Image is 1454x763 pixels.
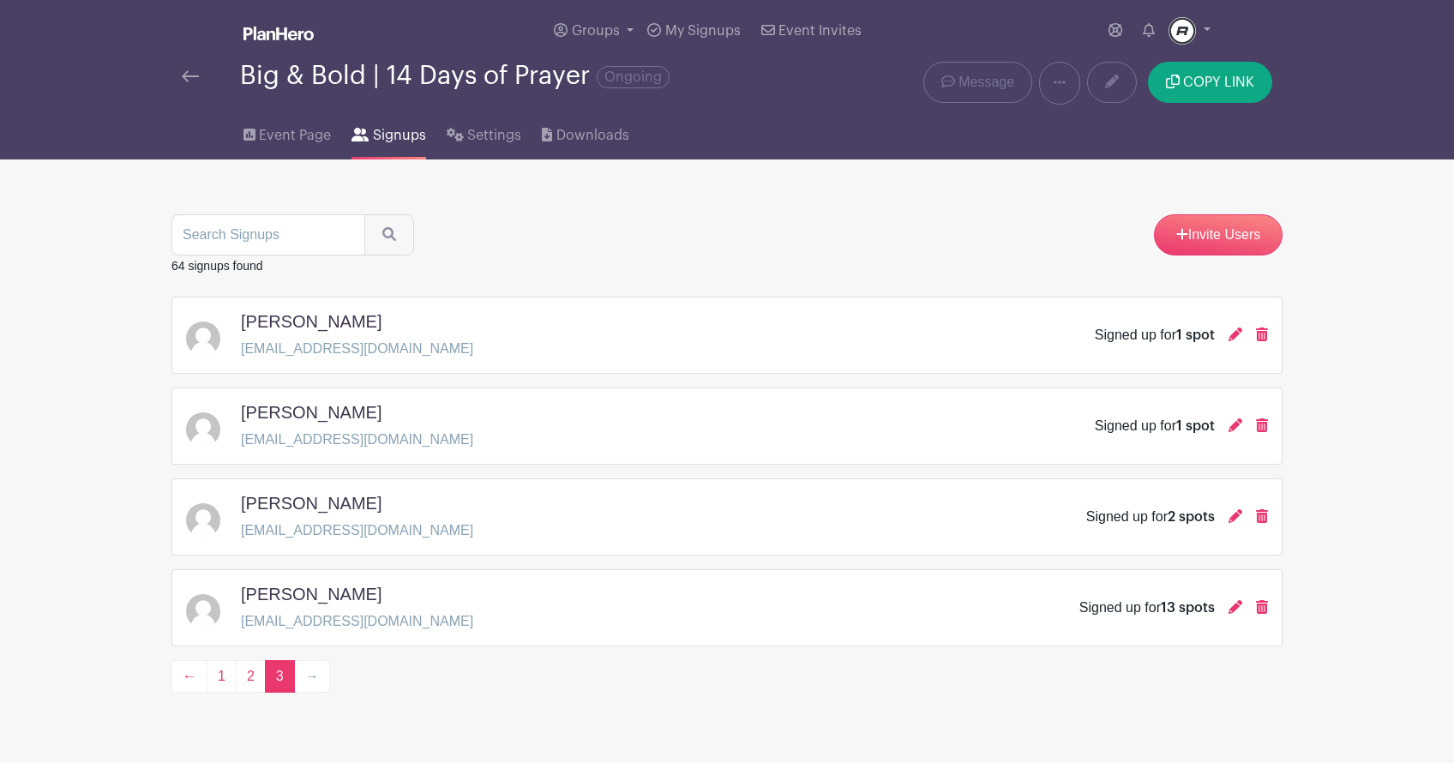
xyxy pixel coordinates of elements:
[1148,62,1272,103] button: COPY LINK
[1086,507,1215,527] div: Signed up for
[182,70,199,82] img: back-arrow-29a5d9b10d5bd6ae65dc969a981735edf675c4d7a1fe02e03b50dbd4ba3cdb55.svg
[1154,214,1283,255] a: Invite Users
[241,493,382,514] h5: [PERSON_NAME]
[597,66,670,88] span: Ongoing
[207,660,237,693] a: 1
[171,660,207,693] a: ←
[1095,416,1215,436] div: Signed up for
[265,660,295,693] span: 3
[243,27,314,40] img: logo_white-6c42ec7e38ccf1d336a20a19083b03d10ae64f83f12c07503d8b9e83406b4c7d.svg
[171,259,263,273] small: 64 signups found
[351,105,425,159] a: Signups
[241,520,473,541] p: [EMAIL_ADDRESS][DOMAIN_NAME]
[1176,328,1215,342] span: 1 spot
[1079,598,1215,618] div: Signed up for
[665,24,741,38] span: My Signups
[778,24,862,38] span: Event Invites
[1169,17,1196,45] img: Icon%20Logo_B.jpg
[241,611,473,632] p: [EMAIL_ADDRESS][DOMAIN_NAME]
[1161,601,1215,615] span: 13 spots
[1095,325,1215,345] div: Signed up for
[240,62,670,90] div: Big & Bold | 14 Days of Prayer
[243,105,331,159] a: Event Page
[467,125,521,146] span: Settings
[1183,75,1254,89] span: COPY LINK
[241,402,382,423] h5: [PERSON_NAME]
[572,24,620,38] span: Groups
[186,321,220,356] img: default-ce2991bfa6775e67f084385cd625a349d9dcbb7a52a09fb2fda1e96e2d18dcdb.png
[186,503,220,538] img: default-ce2991bfa6775e67f084385cd625a349d9dcbb7a52a09fb2fda1e96e2d18dcdb.png
[259,125,331,146] span: Event Page
[171,214,365,255] input: Search Signups
[241,311,382,332] h5: [PERSON_NAME]
[447,105,521,159] a: Settings
[1176,419,1215,433] span: 1 spot
[542,105,628,159] a: Downloads
[556,125,629,146] span: Downloads
[241,584,382,604] h5: [PERSON_NAME]
[186,594,220,628] img: default-ce2991bfa6775e67f084385cd625a349d9dcbb7a52a09fb2fda1e96e2d18dcdb.png
[186,412,220,447] img: default-ce2991bfa6775e67f084385cd625a349d9dcbb7a52a09fb2fda1e96e2d18dcdb.png
[958,72,1014,93] span: Message
[373,125,426,146] span: Signups
[241,430,473,450] p: [EMAIL_ADDRESS][DOMAIN_NAME]
[1168,510,1215,524] span: 2 spots
[236,660,266,693] a: 2
[923,62,1032,103] a: Message
[241,339,473,359] p: [EMAIL_ADDRESS][DOMAIN_NAME]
